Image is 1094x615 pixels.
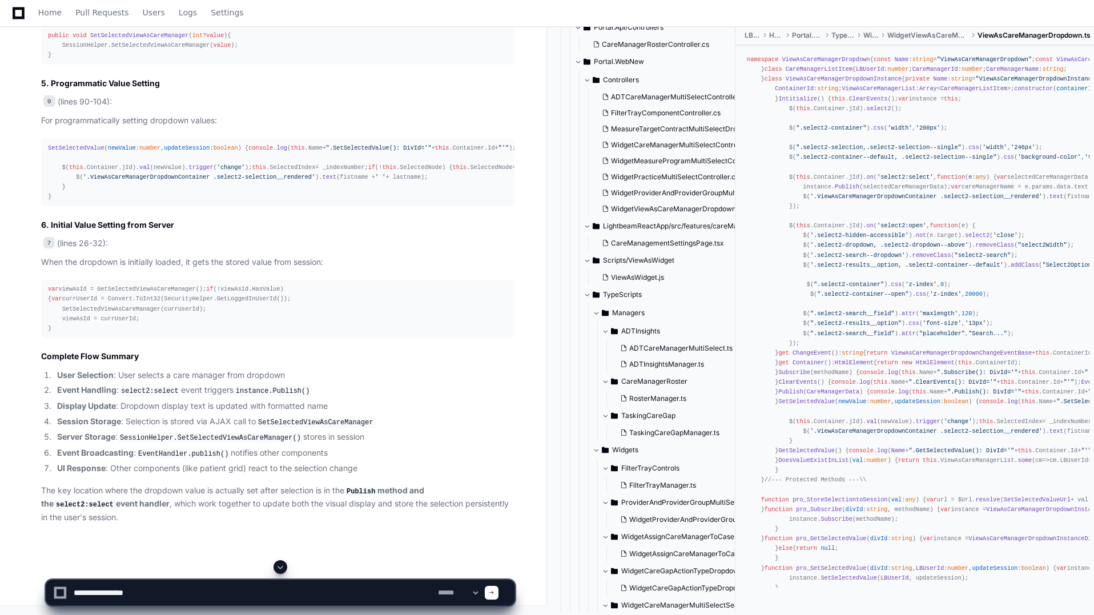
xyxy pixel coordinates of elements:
span: ".select2-search__field" [810,310,895,317]
span: this [291,144,305,151]
button: TaskingCareGapManager.ts [616,425,757,441]
span: value [214,42,231,49]
svg: Directory [611,375,618,388]
div: { SessionHelper.SetSelectedViewAsCareManager( ); } [48,31,508,60]
span: 'select2:open' [877,222,926,229]
span: string [951,75,972,82]
span: ContainerId [1053,349,1092,356]
span: Home [38,9,62,16]
span: ViewAsCareManagerDropdownChangeEventBase [891,349,1032,356]
span: "select2Width" [1017,242,1067,248]
span: 7 [43,237,55,248]
span: FilterTrayControls [621,464,679,473]
span: jId [849,222,859,229]
span: this [831,95,846,102]
span: Pull Requests [75,9,128,16]
div: viewAsId = GetSelectedViewAsCareManager(); (!viewAsId.HasValue) { currUserId = Convert.ToInt32(Se... [48,284,508,333]
span: console [859,369,884,376]
button: ADTCareManagerMultiSelect.ts [616,340,757,356]
span: string [1043,66,1064,73]
span: Container [814,222,845,229]
span: ClearEvents [849,95,888,102]
span: ".select2-selection,.select2-selection--single" [796,144,962,151]
p: (lines 26-32): [41,237,514,250]
span: 'maxlength' [919,310,958,317]
button: WidgetMeasureProgramMultiSelectController.cs [597,153,757,169]
span: CareManagerRosterController.cs [602,40,709,49]
button: RosterManager.ts [616,391,757,407]
svg: Directory [593,219,600,233]
button: TypeScripts [584,286,754,304]
span: ".SetSelectedValue(): DivId='" [326,144,432,151]
span: ViewAsWidget.js [611,273,664,282]
span: '.select2-results__option, .select2-container--default' [810,261,1004,268]
span: string [912,56,934,63]
span: WidgetCareManagerMultiSelectController.cs [611,140,757,150]
span: text [1049,192,1064,199]
svg: Directory [602,443,609,457]
span: ADTCareManagerMultiSelectController.cs [611,93,748,102]
span: void [73,32,87,39]
button: WidgetAssignCareManagerToCaseDropdown [602,528,773,546]
button: WidgetPracticeMultiSelectController.cs [597,169,757,185]
span: '.select2-hidden-accessible' [810,232,909,239]
span: LBPortal [745,31,760,40]
span: this [1025,388,1039,395]
button: WidgetViewAsCareManagerDropdownController.cs [597,201,757,217]
button: Scripts/ViewAsWidget [584,251,754,270]
span: class [765,66,782,73]
span: MeasureTargetContractMultiSelectDropDownController.cs [611,124,801,134]
span: CareManagerRoster [621,377,687,386]
span: HtmlElement [916,359,955,365]
span: Container [453,144,484,151]
span: ( ) [48,32,227,39]
span: SetSelectedViewAsCareManager [90,32,189,39]
button: ViewAsWidget.js [597,270,747,286]
button: FilterTrayManager.ts [616,477,766,493]
span: string [842,349,863,356]
span: string [817,85,838,92]
button: WidgetProviderAndProviderGroupMultiSelectController.cs [597,185,757,201]
span: e [962,222,965,229]
span: var [951,183,961,190]
span: this [958,359,972,365]
span: ViewAsCareManagerDropdown.ts [978,31,1091,40]
button: ProviderAndProviderGroupMultiSelect [602,493,773,512]
span: Widgets [612,445,638,455]
span: this [69,164,83,171]
span: jId [122,164,132,171]
span: trigger [188,164,213,171]
span: Name [895,56,909,63]
span: "ViewAsCareManagerDropdown" [937,56,1032,63]
span: Managers [612,308,645,317]
button: Portal.Api/Controllers [574,18,745,37]
span: text [323,174,337,180]
svg: Directory [584,21,590,34]
span: ".ClearEvents(): DivId='" [908,379,996,385]
span: 'width' [983,144,1007,151]
span: on [867,222,874,229]
span: this [796,104,810,111]
button: MeasureTargetContractMultiSelectDropDownController.cs [597,121,757,137]
span: Container [1018,379,1049,385]
button: WidgetAssignCareManagerToCaseDropdown.ts [616,546,775,562]
span: this [912,388,927,395]
span: TypeScripts [831,31,854,40]
svg: Directory [602,306,609,320]
span: function [937,173,965,180]
span: this [796,173,810,180]
span: 'change' [217,164,245,171]
span: ViewAsCareManagerList [842,85,915,92]
span: 'width' [887,124,912,131]
span: this [796,222,810,229]
span: Container [814,104,845,111]
span: select2 [867,104,891,111]
span: log [887,369,898,376]
span: Controllers [603,75,639,85]
button: Managers [593,304,763,322]
span: Name [934,75,948,82]
span: Container [1039,369,1070,376]
p: (lines 90-104): [41,95,514,108]
span: console [831,379,856,385]
li: : event triggers [54,384,514,397]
